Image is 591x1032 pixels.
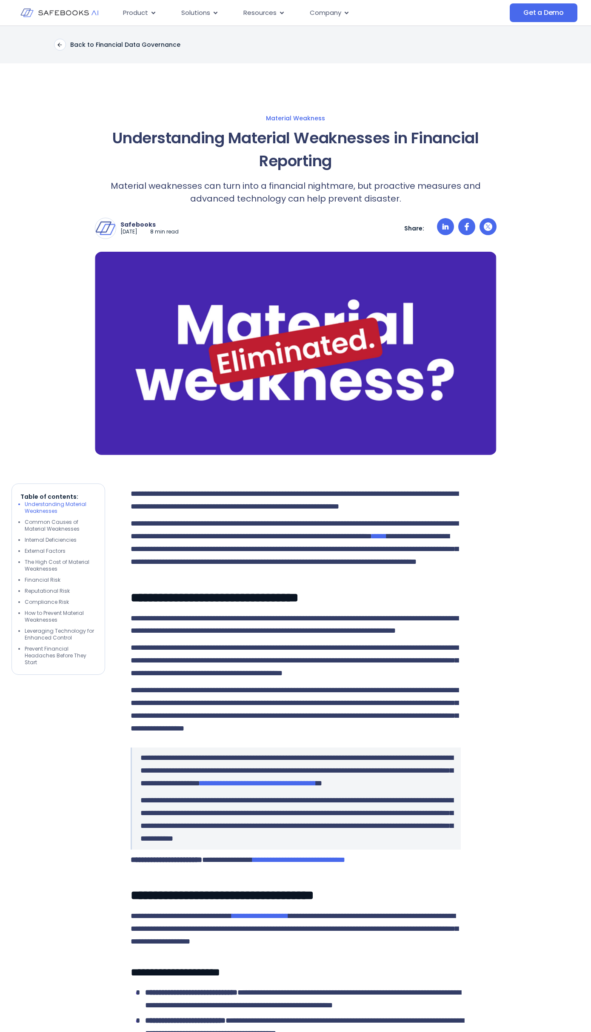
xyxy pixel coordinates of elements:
li: External Factors [25,548,96,554]
img: a red and white sign that says material illuminated wekness? [95,252,497,455]
p: [DATE] [120,228,137,236]
p: 8 min read [150,228,179,236]
p: Share: [404,225,424,232]
p: Safebooks [120,221,179,228]
a: Material Weakness [11,114,580,122]
li: The High Cost of Material Weaknesses [25,559,96,572]
li: Financial Risk [25,577,96,583]
li: Prevent Financial Headaches Before They Start [25,645,96,666]
span: Company [310,8,341,18]
p: Material weaknesses can turn into a financial nightmare, but proactive measures and advanced tech... [95,179,497,205]
a: Get a Demo [510,3,577,22]
img: Safebooks [95,218,116,239]
li: Internal Deficiencies [25,537,96,543]
a: Back to Financial Data Governance [54,39,180,51]
div: Menu Toggle [116,5,450,21]
li: Compliance Risk [25,599,96,606]
li: Understanding Material Weaknesses [25,501,96,515]
span: Resources [243,8,277,18]
li: How to Prevent Material Weaknesses [25,610,96,623]
span: Solutions [181,8,210,18]
li: Leveraging Technology for Enhanced Control [25,628,96,641]
span: Product [123,8,148,18]
p: Back to Financial Data Governance [70,41,180,48]
li: Common Causes of Material Weaknesses [25,519,96,532]
li: Reputational Risk [25,588,96,594]
p: Table of contents: [20,492,96,501]
span: Get a Demo [523,9,564,17]
nav: Menu [116,5,450,21]
h1: Understanding Material Weaknesses in Financial Reporting [95,127,497,173]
